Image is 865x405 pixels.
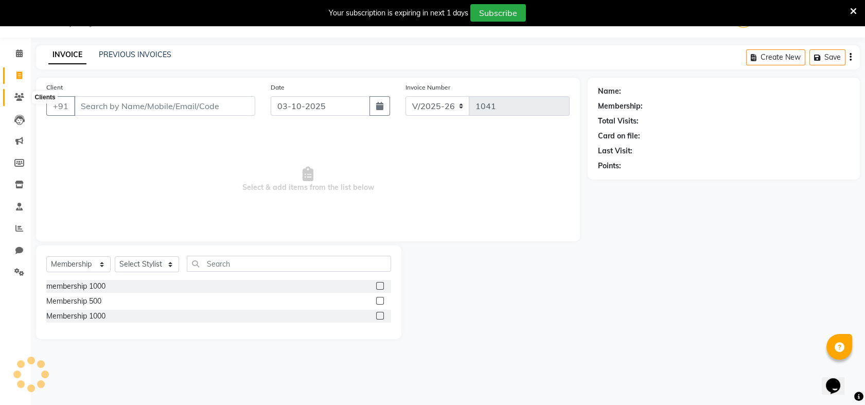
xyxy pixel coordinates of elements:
[598,86,621,97] div: Name:
[809,49,845,65] button: Save
[187,256,391,272] input: Search
[46,83,63,92] label: Client
[470,4,526,22] button: Subscribe
[598,131,640,142] div: Card on file:
[48,46,86,64] a: INVOICE
[598,146,632,156] div: Last Visit:
[598,116,639,127] div: Total Visits:
[405,83,450,92] label: Invoice Number
[598,101,643,112] div: Membership:
[46,311,105,322] div: Membership 1000
[822,364,855,395] iframe: chat widget
[271,83,285,92] label: Date
[46,128,570,231] span: Select & add items from the list below
[32,92,58,104] div: Clients
[746,49,805,65] button: Create New
[46,296,101,307] div: Membership 500
[329,8,468,19] div: Your subscription is expiring in next 1 days
[99,50,171,59] a: PREVIOUS INVOICES
[74,96,255,116] input: Search by Name/Mobile/Email/Code
[46,281,105,292] div: membership 1000
[598,161,621,171] div: Points:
